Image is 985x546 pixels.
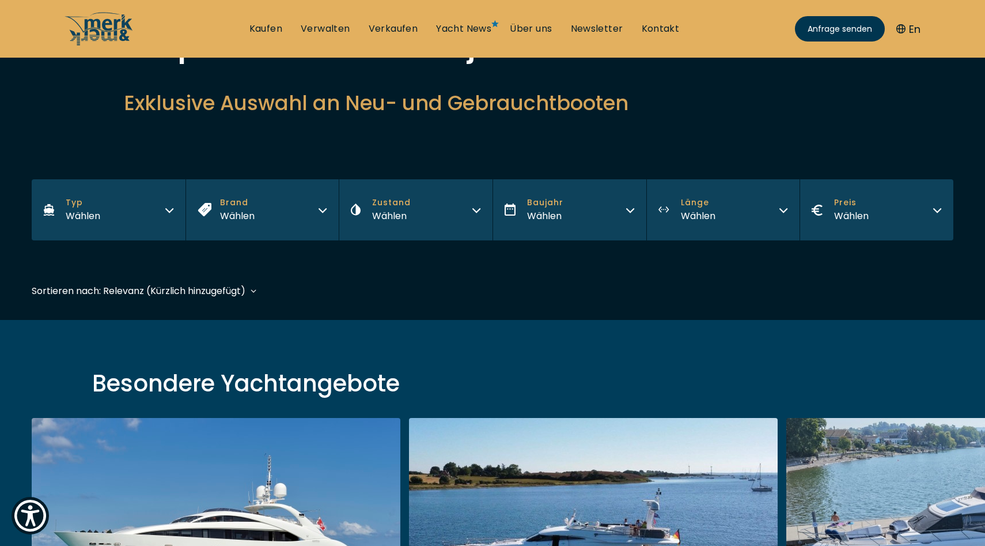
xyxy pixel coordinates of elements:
div: Sortieren nach: Relevanz (Kürzlich hinzugefügt) [32,284,245,298]
a: Kaufen [249,22,282,35]
span: Länge [681,197,715,209]
a: Anfrage senden [795,16,885,42]
span: Anfrage senden [808,23,872,35]
a: Kontakt [642,22,680,35]
button: En [896,21,920,37]
a: Yacht News [436,22,491,35]
button: BrandWählen [185,179,339,240]
div: Wählen [220,209,255,223]
button: LängeWählen [646,179,800,240]
span: Zustand [372,197,411,209]
span: Preis [834,197,869,209]
button: Show Accessibility Preferences [12,497,49,534]
a: Verkaufen [369,22,418,35]
button: TypWählen [32,179,185,240]
div: Wählen [66,209,100,223]
a: Newsletter [571,22,623,35]
button: BaujahrWählen [493,179,646,240]
h1: Die passende Yacht für jeden Lebensstil [124,32,861,61]
div: Wählen [681,209,715,223]
button: ZustandWählen [339,179,493,240]
h2: Exklusive Auswahl an Neu- und Gebrauchtbooten [124,89,861,117]
a: Verwalten [301,22,350,35]
div: Wählen [372,209,411,223]
span: Baujahr [527,197,563,209]
button: PreisWählen [800,179,953,240]
a: Über uns [510,22,552,35]
span: Brand [220,197,255,209]
span: Typ [66,197,100,209]
div: Wählen [834,209,869,223]
div: Wählen [527,209,563,223]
